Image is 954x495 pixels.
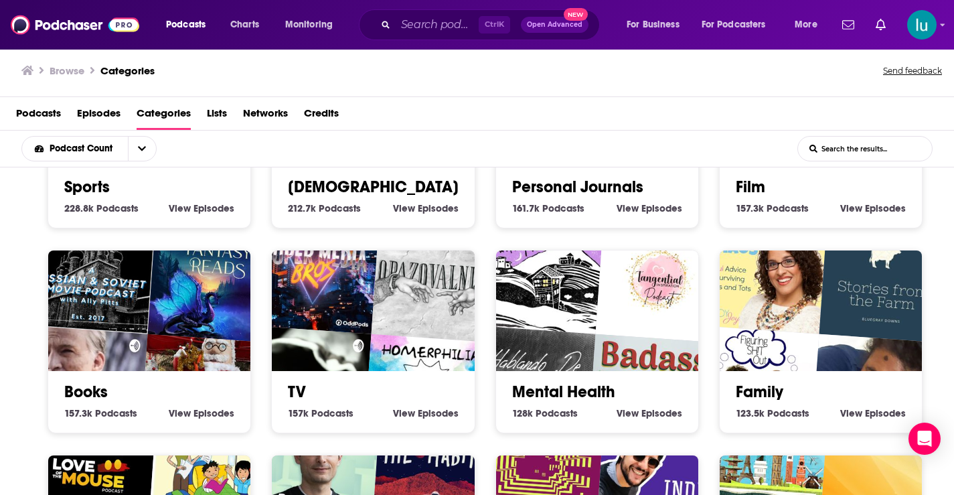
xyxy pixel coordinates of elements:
span: View [169,202,191,214]
div: Search podcasts, credits, & more... [372,9,613,40]
span: 157k [288,407,309,419]
h2: Choose List sort [21,136,177,161]
span: Open Advanced [527,21,582,28]
span: View [393,407,415,419]
a: 157.3k Film Podcasts [736,202,809,214]
span: For Podcasters [702,15,766,34]
h3: Browse [50,64,84,77]
button: open menu [617,14,696,36]
span: View [617,202,639,214]
a: View [DEMOGRAPHIC_DATA] Episodes [393,202,459,214]
a: TV [288,382,306,402]
span: Episodes [193,407,234,419]
a: View Personal Journals Episodes [617,202,682,214]
span: Podcasts [542,202,584,214]
span: Podcasts [319,202,361,214]
a: 212.7k [DEMOGRAPHIC_DATA] Podcasts [288,202,361,214]
img: Super Media Bros Podcast [250,204,380,334]
span: Monitoring [285,15,333,34]
span: Episodes [641,202,682,214]
span: View [840,202,862,214]
img: Finding Fantasy Reads [148,213,278,343]
a: Show notifications dropdown [870,13,891,36]
span: View [393,202,415,214]
span: 123.5k [736,407,765,419]
span: 161.7k [512,202,540,214]
a: View Sports Episodes [169,202,234,214]
span: Episodes [865,202,906,214]
span: 128k [512,407,533,419]
span: For Business [627,15,680,34]
span: Logged in as lusodano [907,10,937,40]
a: 228.8k Sports Podcasts [64,202,139,214]
img: A Russian & Soviet Movie Podcast with Ally Pitts [27,204,157,334]
span: Episodes [418,202,459,214]
a: Categories [137,102,191,130]
a: 128k Mental Health Podcasts [512,407,578,419]
span: 212.7k [288,202,316,214]
span: 157.3k [64,407,92,419]
img: Joy in Chaos Podcast [698,204,828,334]
button: open menu [785,14,834,36]
a: Podcasts [16,102,61,130]
a: Personal Journals [512,177,643,197]
span: Podcasts [95,407,137,419]
img: Tangential Inspiration [595,213,725,343]
a: Lists [207,102,227,130]
button: Send feedback [879,62,946,80]
a: View Film Episodes [840,202,906,214]
button: open menu [128,137,156,161]
a: Film [736,177,765,197]
span: Podcast Count [50,144,117,153]
input: Search podcasts, credits, & more... [396,14,479,36]
a: [DEMOGRAPHIC_DATA] [288,177,459,197]
button: open menu [157,14,223,36]
span: Episodes [418,407,459,419]
a: Categories [100,64,155,77]
a: 157.3k Books Podcasts [64,407,137,419]
img: Opazovalnica [372,213,501,343]
a: 157k TV Podcasts [288,407,353,419]
a: Charts [222,14,267,36]
button: open menu [693,14,785,36]
span: Episodes [641,407,682,419]
span: Charts [230,15,259,34]
span: 157.3k [736,202,764,214]
a: Mental Health [512,382,615,402]
div: Sleep With Me [474,204,604,334]
span: Podcasts [96,202,139,214]
span: New [564,8,588,21]
button: Show profile menu [907,10,937,40]
span: View [840,407,862,419]
span: View [169,407,191,419]
a: Networks [243,102,288,130]
span: 228.8k [64,202,94,214]
a: Family [736,382,783,402]
img: Stories From The Farm [819,213,949,343]
a: View Books Episodes [169,407,234,419]
span: View [617,407,639,419]
img: Podchaser - Follow, Share and Rate Podcasts [11,12,139,38]
span: Episodes [865,407,906,419]
button: open menu [22,144,128,153]
span: Podcasts [767,202,809,214]
span: Ctrl K [479,16,510,33]
a: Credits [304,102,339,130]
button: open menu [276,14,350,36]
a: View Mental Health Episodes [617,407,682,419]
span: Podcasts [311,407,353,419]
a: Episodes [77,102,121,130]
a: View TV Episodes [393,407,459,419]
